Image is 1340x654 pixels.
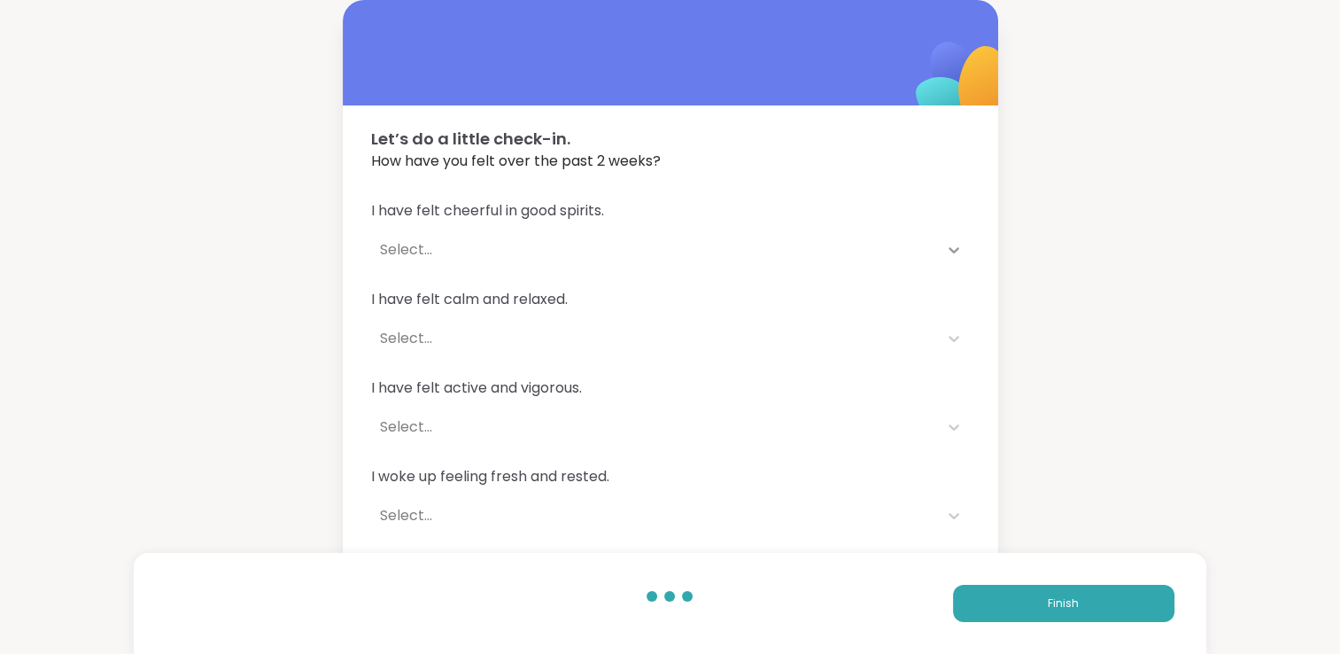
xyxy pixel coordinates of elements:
[371,378,970,399] span: I have felt active and vigorous.
[380,239,929,261] div: Select...
[380,328,929,349] div: Select...
[371,127,970,151] span: Let’s do a little check-in.
[380,505,929,526] div: Select...
[371,151,970,172] span: How have you felt over the past 2 weeks?
[371,289,970,310] span: I have felt calm and relaxed.
[371,466,970,487] span: I woke up feeling fresh and rested.
[380,417,929,438] div: Select...
[1048,596,1079,611] span: Finish
[953,585,1174,622] button: Finish
[371,200,970,222] span: I have felt cheerful in good spirits.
